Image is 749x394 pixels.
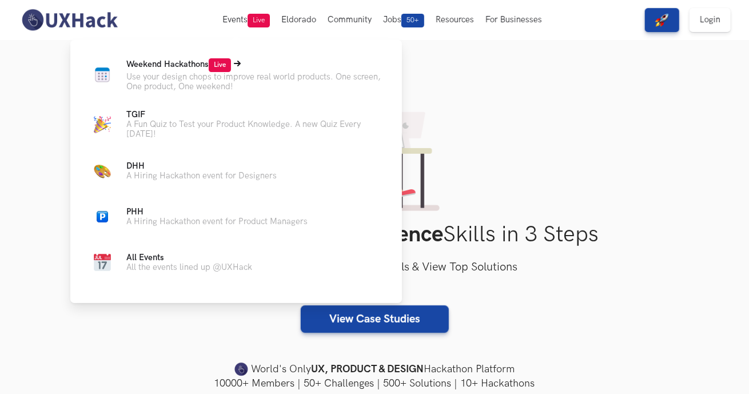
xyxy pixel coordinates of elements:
p: A Fun Quiz to Test your Product Knowledge. A new Quiz Every [DATE]! [126,120,384,139]
a: View Case Studies [301,305,449,333]
img: Calendar new [94,66,111,83]
h4: 10000+ Members | 50+ Challenges | 500+ Solutions | 10+ Hackathons [18,376,731,391]
a: ParkingPHHA Hiring Hackathon event for Product Managers [89,203,384,230]
a: Calendar newWeekend HackathonsLiveUse your design chops to improve real world products. One scree... [89,58,384,91]
span: Weekend Hackathons [126,59,231,69]
span: Live [248,14,270,27]
p: A Hiring Hackathon event for Product Managers [126,217,308,226]
span: PHH [126,207,144,217]
h3: Select a Case Study, Test your skills & View Top Solutions [18,258,731,277]
span: TGIF [126,110,145,120]
p: Use your design chops to improve real world products. One screen, One product, One weekend! [126,72,384,91]
a: CalendarAll EventsAll the events lined up @UXHack [89,249,384,276]
img: rocket [655,13,669,27]
a: Color PaletteDHHA Hiring Hackathon event for Designers [89,157,384,185]
span: 50+ [401,14,424,27]
p: A Hiring Hackathon event for Designers [126,171,277,181]
a: Party capTGIFA Fun Quiz to Test your Product Knowledge. A new Quiz Every [DATE]! [89,110,384,139]
p: All the events lined up @UXHack [126,262,252,272]
img: uxhack-favicon-image.png [234,362,248,377]
img: UXHack-logo.png [18,8,120,32]
img: Parking [97,211,108,222]
h4: World's Only Hackathon Platform [18,361,731,377]
strong: UX, PRODUCT & DESIGN [312,361,424,377]
img: Color Palette [94,162,111,180]
a: Login [690,8,731,32]
span: Live [209,58,231,72]
span: DHH [126,161,145,171]
img: Calendar [94,254,111,271]
img: Party cap [94,116,111,133]
span: All Events [126,253,164,262]
h1: Improve Your Skills in 3 Steps [18,221,731,248]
